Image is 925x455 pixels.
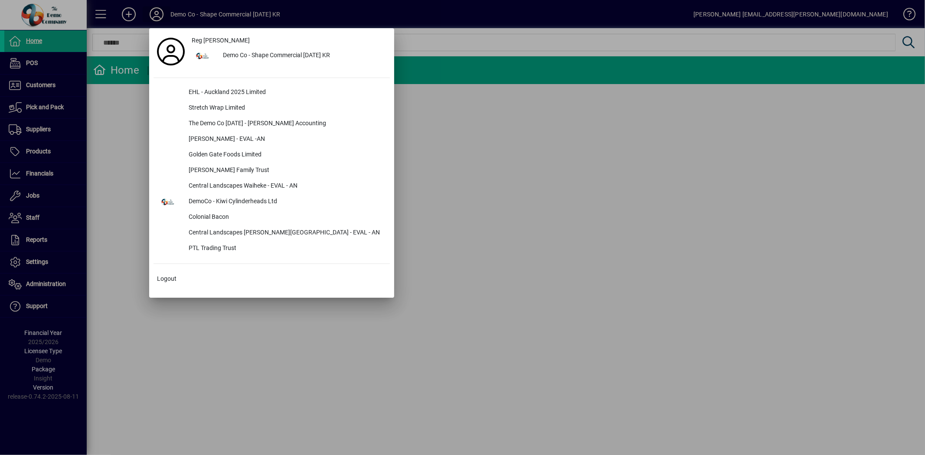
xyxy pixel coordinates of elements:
[182,101,390,116] div: Stretch Wrap Limited
[182,225,390,241] div: Central Landscapes [PERSON_NAME][GEOGRAPHIC_DATA] - EVAL - AN
[182,132,390,147] div: [PERSON_NAME] - EVAL -AN
[154,210,390,225] button: Colonial Bacon
[182,163,390,179] div: [PERSON_NAME] Family Trust
[182,147,390,163] div: Golden Gate Foods Limited
[192,36,250,45] span: Reg [PERSON_NAME]
[154,85,390,101] button: EHL - Auckland 2025 Limited
[154,271,390,286] button: Logout
[188,32,390,48] a: Reg [PERSON_NAME]
[182,210,390,225] div: Colonial Bacon
[182,116,390,132] div: The Demo Co [DATE] - [PERSON_NAME] Accounting
[188,48,390,64] button: Demo Co - Shape Commercial [DATE] KR
[154,163,390,179] button: [PERSON_NAME] Family Trust
[182,179,390,194] div: Central Landscapes Waiheke - EVAL - AN
[182,85,390,101] div: EHL - Auckland 2025 Limited
[216,48,390,64] div: Demo Co - Shape Commercial [DATE] KR
[154,116,390,132] button: The Demo Co [DATE] - [PERSON_NAME] Accounting
[154,241,390,257] button: PTL Trading Trust
[157,274,177,283] span: Logout
[154,147,390,163] button: Golden Gate Foods Limited
[154,194,390,210] button: DemoCo - Kiwi Cylinderheads Ltd
[154,179,390,194] button: Central Landscapes Waiheke - EVAL - AN
[154,132,390,147] button: [PERSON_NAME] - EVAL -AN
[182,241,390,257] div: PTL Trading Trust
[182,194,390,210] div: DemoCo - Kiwi Cylinderheads Ltd
[154,44,188,59] a: Profile
[154,225,390,241] button: Central Landscapes [PERSON_NAME][GEOGRAPHIC_DATA] - EVAL - AN
[154,101,390,116] button: Stretch Wrap Limited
